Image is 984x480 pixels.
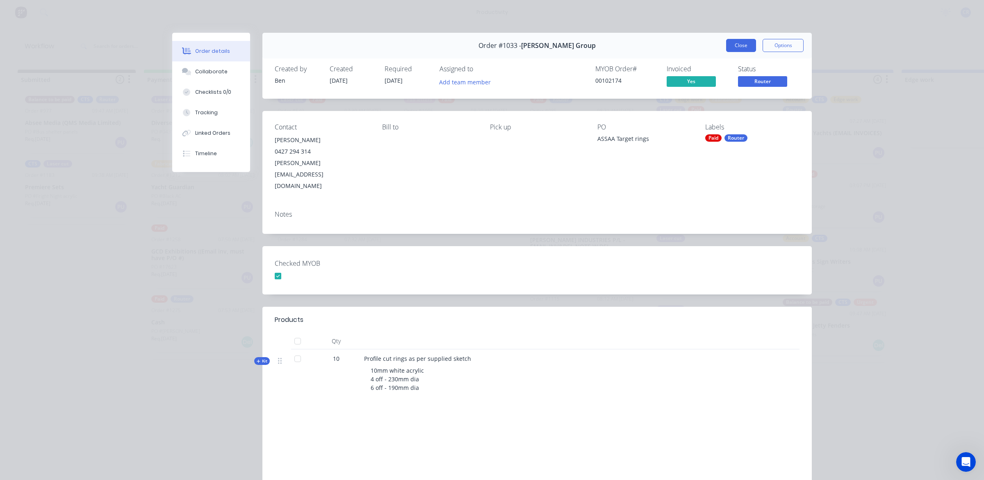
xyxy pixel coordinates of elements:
[597,123,692,131] div: PO
[382,123,476,131] div: Bill to
[667,76,716,86] span: Yes
[275,123,369,131] div: Contact
[195,150,217,157] div: Timeline
[172,61,250,82] button: Collaborate
[597,134,692,146] div: ASSAA Target rings
[435,76,495,87] button: Add team member
[275,146,369,157] div: 0427 294 314
[275,134,369,146] div: [PERSON_NAME]
[195,109,218,116] div: Tracking
[478,42,521,50] span: Order #1033 -
[172,41,250,61] button: Order details
[726,39,756,52] button: Close
[490,123,584,131] div: Pick up
[330,65,375,73] div: Created
[364,355,471,362] span: Profile cut rings as per supplied sketch
[275,258,377,268] label: Checked MYOB
[254,357,270,365] div: Kit
[385,77,403,84] span: [DATE]
[763,39,804,52] button: Options
[595,65,657,73] div: MYOB Order #
[595,76,657,85] div: 00102174
[195,68,228,75] div: Collaborate
[738,65,799,73] div: Status
[333,354,339,363] span: 10
[738,76,787,86] span: Router
[440,76,495,87] button: Add team member
[667,65,728,73] div: Invoiced
[195,88,231,96] div: Checklists 0/0
[705,134,722,142] div: Paid
[724,134,747,142] div: Router
[705,123,799,131] div: Labels
[172,123,250,143] button: Linked Orders
[275,76,320,85] div: Ben
[330,77,348,84] span: [DATE]
[371,367,424,392] span: 10mm white acrylic 4 off - 230mm dia 6 off - 190mm dia
[275,134,369,192] div: [PERSON_NAME]0427 294 314[PERSON_NAME][EMAIL_ADDRESS][DOMAIN_NAME]
[521,42,596,50] span: [PERSON_NAME] Group
[275,315,303,325] div: Products
[257,358,267,364] span: Kit
[738,76,787,88] button: Router
[195,48,230,55] div: Order details
[440,65,522,73] div: Assigned to
[385,65,430,73] div: Required
[172,143,250,164] button: Timeline
[172,102,250,123] button: Tracking
[312,333,361,349] div: Qty
[956,452,976,472] iframe: Intercom live chat
[275,157,369,192] div: [PERSON_NAME][EMAIL_ADDRESS][DOMAIN_NAME]
[195,129,230,137] div: Linked Orders
[275,211,799,218] div: Notes
[275,65,320,73] div: Created by
[172,82,250,102] button: Checklists 0/0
